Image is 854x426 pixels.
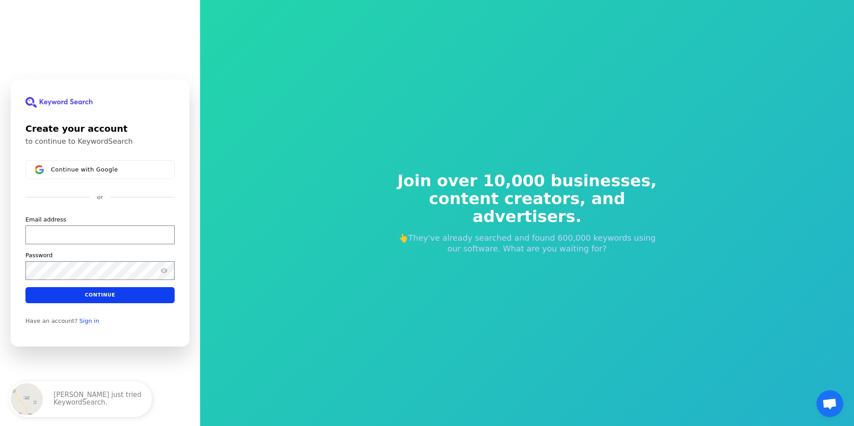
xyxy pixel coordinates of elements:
[25,251,53,259] label: Password
[97,193,103,201] p: or
[11,383,43,415] img: India
[25,97,92,108] img: KeywordSearch
[159,265,169,276] button: Show password
[25,137,175,146] p: to continue to KeywordSearch
[25,317,78,325] span: Have an account?
[35,165,44,174] img: Sign in with Google
[80,317,99,325] a: Sign in
[391,190,663,226] span: content creators, and advertisers.
[25,216,66,224] label: Email address
[51,166,118,173] span: Continue with Google
[54,391,143,407] p: [PERSON_NAME] just tried KeywordSearch.
[816,390,843,417] div: Open chat
[25,287,175,303] button: Continue
[25,160,175,179] button: Sign in with GoogleContinue with Google
[25,122,175,135] h1: Create your account
[391,233,663,254] p: 👆They've already searched and found 600,000 keywords using our software. What are you waiting for?
[391,172,663,190] span: Join over 10,000 businesses,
